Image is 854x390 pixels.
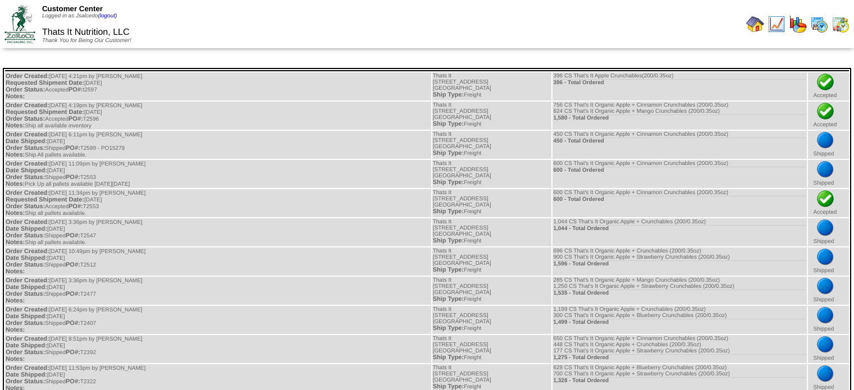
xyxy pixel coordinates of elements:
[552,131,806,159] td: 450 CS That's It Organic Apple + Cinnamon Crunchables (200/0.35oz)
[6,248,49,255] span: Order Created:
[808,160,849,188] td: Shipped
[6,181,25,187] span: Notes:
[553,196,806,203] div: 600 - Total Ordered
[42,38,131,44] span: Thank You for Being Our Customer!
[6,306,49,313] span: Order Created:
[6,210,25,217] span: Notes:
[6,190,49,196] span: Order Created:
[552,160,806,188] td: 600 CS That's It Organic Apple + Cinnamon Crunchables (200/0.35oz)
[553,354,806,361] div: 1,275 - Total Ordered
[6,336,49,342] span: Order Created:
[553,290,806,296] div: 1,535 - Total Ordered
[816,73,834,91] img: check.png
[42,13,117,19] span: Logged in as Jsalcedo
[6,102,49,109] span: Order Created:
[432,189,552,217] td: Thats It [STREET_ADDRESS] [GEOGRAPHIC_DATA] Freight
[433,354,464,361] span: Ship Type:
[66,320,80,327] span: PO#:
[6,297,25,304] span: Notes:
[6,196,84,203] span: Requested Shipment Date:
[66,232,80,239] span: PO#:
[5,160,431,188] td: [DATE] 11:09pm by [PERSON_NAME] [DATE] Shipped T2553 Pick Up all pallets available [DATE][DATE]
[432,102,552,130] td: Thats It [STREET_ADDRESS] [GEOGRAPHIC_DATA] Freight
[5,277,431,305] td: [DATE] 3:36pm by [PERSON_NAME] [DATE] Shipped T2477
[6,138,47,145] span: Date Shipped:
[808,189,849,217] td: Accepted
[553,114,806,121] div: 1,580 - Total Ordered
[433,91,464,98] span: Ship Type:
[816,248,834,266] img: bluedot.png
[6,320,45,327] span: Order Status:
[816,160,834,178] img: bluedot.png
[433,179,464,186] span: Ship Type:
[552,306,806,334] td: 1,199 CS That's It Organic Apple + Crunchables (200/0.35oz) 300 CS That's It Organic Apple + Blue...
[6,80,84,86] span: Requested Shipment Date:
[6,93,25,100] span: Notes:
[42,27,130,37] span: Thats It Nutrition, LLC
[808,131,849,159] td: Shipped
[6,122,25,129] span: Notes:
[66,145,80,152] span: PO#:
[816,219,834,237] img: bluedot.png
[6,284,47,291] span: Date Shipped:
[552,189,806,217] td: 600 CS That's It Organic Apple + Cinnamon Crunchables (200/0.35oz)
[6,131,49,138] span: Order Created:
[6,219,49,226] span: Order Created:
[816,306,834,324] img: bluedot.png
[6,152,25,158] span: Notes:
[6,116,45,122] span: Order Status:
[808,247,849,276] td: Shipped
[816,277,834,295] img: bluedot.png
[433,325,464,332] span: Ship Type:
[6,349,45,356] span: Order Status:
[433,237,464,244] span: Ship Type:
[553,167,806,173] div: 600 - Total Ordered
[432,72,552,100] td: Thats It [STREET_ADDRESS] [GEOGRAPHIC_DATA] Freight
[432,247,552,276] td: Thats It [STREET_ADDRESS] [GEOGRAPHIC_DATA] Freight
[6,167,47,174] span: Date Shipped:
[808,306,849,334] td: Shipped
[4,5,35,43] img: ZoRoCo_Logo(Green%26Foil)%20jpg.webp
[808,277,849,305] td: Shipped
[6,268,25,275] span: Notes:
[6,291,45,297] span: Order Status:
[432,160,552,188] td: Thats It [STREET_ADDRESS] [GEOGRAPHIC_DATA] Freight
[6,86,45,93] span: Order Status:
[432,131,552,159] td: Thats It [STREET_ADDRESS] [GEOGRAPHIC_DATA] Freight
[433,208,464,215] span: Ship Type:
[5,335,431,363] td: [DATE] 8:51pm by [PERSON_NAME] [DATE] Shipped T2392
[5,247,431,276] td: [DATE] 10:49pm by [PERSON_NAME] [DATE] Shipped T2512
[66,378,80,385] span: PO#:
[66,349,80,356] span: PO#:
[433,296,464,302] span: Ship Type:
[433,383,464,390] span: Ship Type:
[816,336,834,354] img: bluedot.png
[432,306,552,334] td: Thats It [STREET_ADDRESS] [GEOGRAPHIC_DATA] Freight
[6,226,47,232] span: Date Shipped:
[5,218,431,246] td: [DATE] 3:36pm by [PERSON_NAME] [DATE] Shipped T2547 Ship all pallets available.
[768,15,786,33] img: line_graph.gif
[66,291,80,297] span: PO#:
[68,116,83,122] span: PO#:
[6,145,45,152] span: Order Status:
[789,15,807,33] img: graph.gif
[553,137,806,144] div: 450 - Total Ordered
[6,356,25,363] span: Notes:
[5,306,431,334] td: [DATE] 6:24pm by [PERSON_NAME] [DATE] Shipped T2407
[432,335,552,363] td: Thats It [STREET_ADDRESS] [GEOGRAPHIC_DATA] Freight
[68,86,83,93] span: PO#:
[816,102,834,120] img: check.png
[66,261,80,268] span: PO#:
[5,72,431,100] td: [DATE] 4:21pm by [PERSON_NAME] [DATE] Accepted t2597
[6,261,45,268] span: Order Status:
[66,174,80,181] span: PO#:
[432,277,552,305] td: Thats It [STREET_ADDRESS] [GEOGRAPHIC_DATA] Freight
[5,102,431,130] td: [DATE] 4:19pm by [PERSON_NAME] [DATE] Accepted T2596 Ship all available inventory
[432,218,552,246] td: Thats It [STREET_ADDRESS] [GEOGRAPHIC_DATA] Freight
[6,174,45,181] span: Order Status:
[553,319,806,325] div: 1,499 - Total Ordered
[5,189,431,217] td: [DATE] 11:34pm by [PERSON_NAME] [DATE] Accepted T2553 Ship all pallets available.
[832,15,850,33] img: calendarinout.gif
[6,232,45,239] span: Order Status:
[553,225,806,232] div: 1,044 - Total Ordered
